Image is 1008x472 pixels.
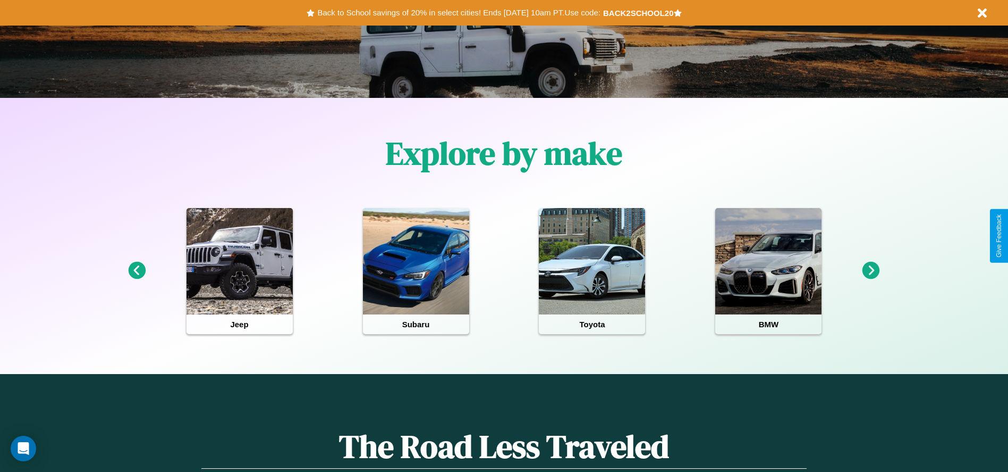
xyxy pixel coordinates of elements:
h4: Toyota [539,314,645,334]
h1: Explore by make [386,131,622,175]
h4: Subaru [363,314,469,334]
h1: The Road Less Traveled [201,425,806,469]
h4: BMW [715,314,821,334]
div: Give Feedback [995,214,1003,258]
h4: Jeep [187,314,293,334]
button: Back to School savings of 20% in select cities! Ends [DATE] 10am PT.Use code: [315,5,603,20]
div: Open Intercom Messenger [11,436,36,461]
b: BACK2SCHOOL20 [603,9,674,18]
